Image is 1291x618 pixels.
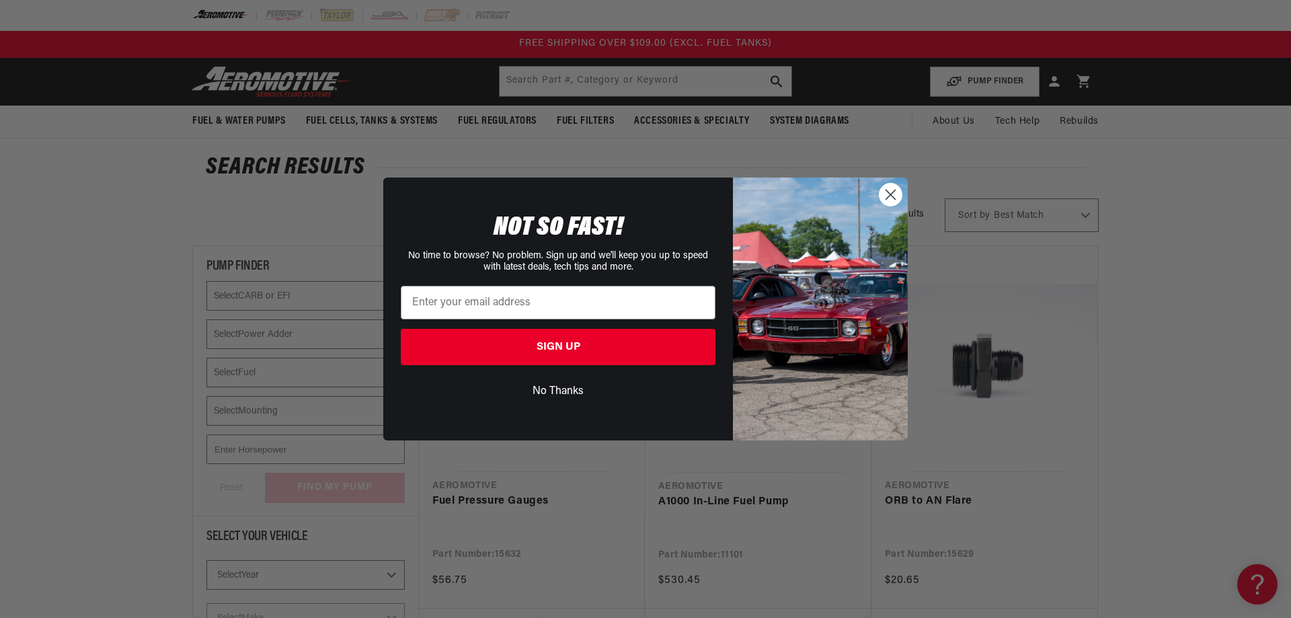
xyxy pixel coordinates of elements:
input: Enter your email address [401,286,715,319]
button: Close dialog [879,183,902,206]
span: No time to browse? No problem. Sign up and we'll keep you up to speed with latest deals, tech tip... [408,251,708,272]
span: NOT SO FAST! [494,215,623,241]
button: No Thanks [401,379,715,404]
button: SIGN UP [401,329,715,365]
img: 85cdd541-2605-488b-b08c-a5ee7b438a35.jpeg [733,178,908,440]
